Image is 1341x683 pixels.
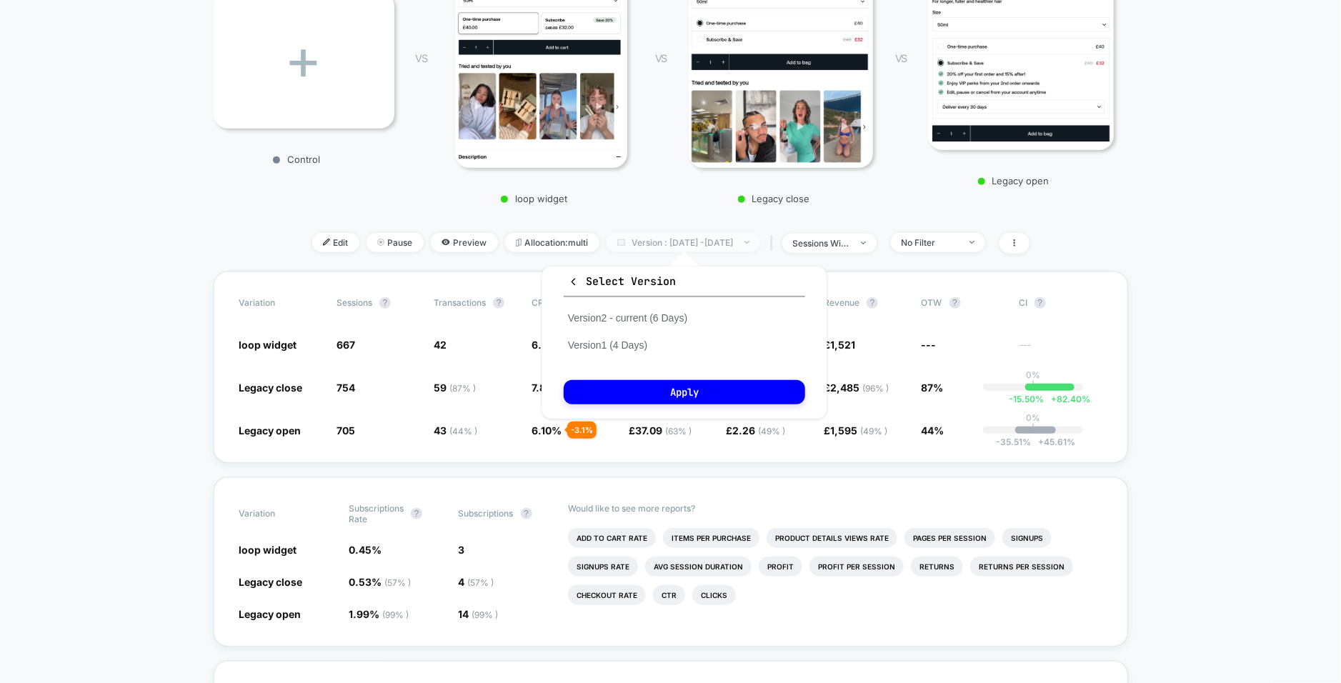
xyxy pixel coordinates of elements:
span: CI [1019,297,1097,309]
span: | [767,233,782,254]
p: Legacy open [921,175,1107,186]
span: Subscriptions [459,508,514,519]
span: Subscriptions Rate [349,503,404,524]
span: 45.61 % [1031,437,1075,447]
li: Returns [911,557,963,577]
span: --- [922,339,937,351]
span: 14 [459,608,499,620]
span: ( 63 % ) [665,426,692,437]
div: sessions with impression [793,238,850,249]
span: 754 [337,382,355,394]
span: 1.99 % [349,608,409,620]
img: calendar [617,239,625,246]
img: end [744,241,749,244]
span: Legacy close [239,576,303,588]
li: Add To Cart Rate [568,528,656,548]
span: Variation [239,297,318,309]
span: ( 49 % ) [759,426,786,437]
span: loop widget [239,339,297,351]
span: 59 [434,382,476,394]
span: Pause [367,233,424,252]
span: 44% [922,424,944,437]
span: 1,521 [830,339,855,351]
button: Version1 (4 Days) [564,339,652,352]
span: OTW [922,297,1000,309]
span: 667 [337,339,355,351]
span: Allocation: multi [505,233,599,252]
button: ? [493,297,504,309]
button: ? [521,508,532,519]
span: --- [1019,341,1102,352]
button: ? [379,297,391,309]
span: 87% [922,382,944,394]
span: £ [727,424,786,437]
li: Profit Per Session [809,557,904,577]
span: Revenue [824,297,859,308]
span: ( 57 % ) [384,577,411,588]
img: end [861,241,866,244]
span: + [1052,394,1057,404]
span: 42 [434,339,447,351]
span: ( 99 % ) [382,609,409,620]
button: ? [1035,297,1046,309]
span: Edit [312,233,359,252]
p: | [1032,423,1035,434]
button: Select Version [564,274,805,297]
span: 43 [434,424,477,437]
span: ( 87 % ) [449,383,476,394]
span: £ [824,424,887,437]
span: 82.40 % [1045,394,1091,404]
li: Clicks [692,585,736,605]
span: Legacy close [239,382,303,394]
li: Signups [1002,528,1052,548]
button: ? [867,297,878,309]
button: Version2 - current (6 Days) [564,311,692,324]
span: Legacy open [239,424,301,437]
span: -35.51 % [996,437,1031,447]
span: 6.10 % [532,424,562,437]
span: 37.09 [635,424,692,437]
span: £ [824,382,889,394]
img: end [969,241,974,244]
span: Legacy open [239,608,301,620]
span: 0.45 % [349,544,382,556]
span: ( 99 % ) [472,609,499,620]
img: edit [323,239,330,246]
span: 0.53 % [349,576,411,588]
span: Transactions [434,297,486,308]
span: + [1038,437,1044,447]
span: VS [895,52,907,64]
li: Returns Per Session [970,557,1073,577]
li: Items Per Purchase [663,528,759,548]
p: loop widget [442,193,627,204]
span: ( 57 % ) [468,577,494,588]
li: Pages Per Session [904,528,995,548]
span: 2,485 [830,382,889,394]
p: 0% [1026,369,1040,380]
span: 705 [337,424,355,437]
img: rebalance [516,239,522,246]
button: Apply [564,380,805,404]
p: Control [206,154,387,165]
span: 3 [459,544,465,556]
span: ( 44 % ) [449,426,477,437]
p: | [1032,380,1035,391]
p: Legacy close [681,193,867,204]
span: £ [629,424,692,437]
li: Ctr [653,585,685,605]
span: VS [416,52,427,64]
li: Checkout Rate [568,585,646,605]
img: end [377,239,384,246]
span: 4 [459,576,494,588]
span: loop widget [239,544,297,556]
button: ? [411,508,422,519]
li: Product Details Views Rate [767,528,897,548]
button: ? [949,297,961,309]
span: VS [655,52,667,64]
p: Would like to see more reports? [568,503,1102,514]
span: Version : [DATE] - [DATE] [607,233,760,252]
span: Sessions [337,297,372,308]
span: -15.50 % [1010,394,1045,404]
span: ( 49 % ) [860,426,887,437]
span: 1,595 [830,424,887,437]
